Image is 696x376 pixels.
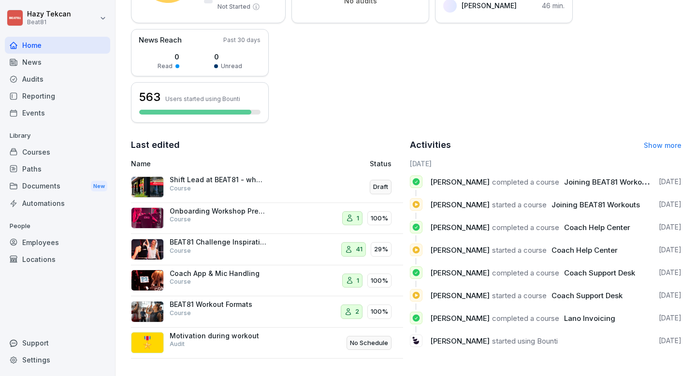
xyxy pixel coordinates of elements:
p: Draft [373,182,388,192]
span: Coach Support Desk [551,291,623,300]
a: Home [5,37,110,54]
h3: 563 [139,89,160,105]
span: Lano Invoicing [564,314,615,323]
p: [DATE] [659,268,681,277]
p: Hazy Tekcan [27,10,71,18]
p: 0 [214,52,242,62]
p: News Reach [139,35,182,46]
p: Course [170,184,191,193]
p: 2 [355,307,359,317]
p: 0 [158,52,179,62]
p: Read [158,62,173,71]
p: Unread [221,62,242,71]
a: Audits [5,71,110,87]
p: [DATE] [659,245,681,255]
span: [PERSON_NAME] [430,291,490,300]
p: 100% [371,214,388,223]
div: New [91,181,107,192]
p: Beat81 [27,19,71,26]
span: Coach Support Desk [564,268,635,277]
img: qvhdmtns8s1mxu7an6i3adep.png [131,270,164,291]
p: Course [170,246,191,255]
a: Show more [644,141,681,149]
a: Onboarding Workshop PreparationCourse1100% [131,203,403,234]
span: [PERSON_NAME] [430,200,490,209]
p: [DATE] [659,200,681,209]
span: completed a course [492,223,559,232]
span: [PERSON_NAME] [430,223,490,232]
a: Employees [5,234,110,251]
span: completed a course [492,314,559,323]
a: BEAT81 Workout FormatsCourse2100% [131,296,403,328]
p: BEAT81 Challenge Inspiration [170,238,266,246]
a: Coach App & Mic HandlingCourse1100% [131,265,403,297]
a: Events [5,104,110,121]
p: [DATE] [659,336,681,346]
span: [PERSON_NAME] [430,336,490,346]
p: [DATE] [659,177,681,187]
p: BEAT81 Workout Formats [170,300,266,309]
p: Name [131,159,297,169]
p: Onboarding Workshop Preparation [170,207,266,216]
a: News [5,54,110,71]
p: [DATE] [659,290,681,300]
h2: Activities [410,138,451,152]
a: 🎖️Motivation during workoutAuditNo Schedule [131,328,403,359]
img: tmi8yio0vtf3hr8036ahoogz.png [131,176,164,198]
span: [PERSON_NAME] [430,314,490,323]
img: z9qsab734t8wudqjjzarpkdd.png [131,239,164,260]
img: y9fc2hljz12hjpqmn0lgbk2p.png [131,301,164,322]
a: Reporting [5,87,110,104]
a: DocumentsNew [5,177,110,195]
span: completed a course [492,177,559,187]
p: 41 [356,245,362,254]
p: Library [5,128,110,144]
p: Shift Lead at BEAT81 - what this role is about [170,175,266,184]
div: Support [5,334,110,351]
p: 100% [371,307,388,317]
p: 100% [371,276,388,286]
span: completed a course [492,268,559,277]
h2: Last edited [131,138,403,152]
p: Course [170,309,191,318]
span: Coach Help Center [551,246,618,255]
span: started a course [492,200,547,209]
p: [PERSON_NAME] [462,0,517,11]
a: Locations [5,251,110,268]
div: Paths [5,160,110,177]
p: 1 [357,214,359,223]
span: Joining BEAT81 Workouts [551,200,640,209]
p: Coach App & Mic Handling [170,269,266,278]
div: Documents [5,177,110,195]
p: 🎖️ [140,334,155,351]
p: 29% [374,245,388,254]
p: [DATE] [659,313,681,323]
p: Users started using Bounti [165,95,240,102]
span: started a course [492,246,547,255]
p: Past 30 days [223,36,261,44]
a: Courses [5,144,110,160]
p: People [5,218,110,234]
p: Course [170,277,191,286]
img: ho20usilb1958hsj8ca7h6wm.png [131,207,164,229]
p: Audit [170,340,185,348]
a: Settings [5,351,110,368]
span: Coach Help Center [564,223,630,232]
span: [PERSON_NAME] [430,246,490,255]
p: No Schedule [350,338,388,348]
span: Joining BEAT81 Workouts [564,177,652,187]
p: Motivation during workout [170,332,266,340]
h6: [DATE] [410,159,682,169]
p: Course [170,215,191,224]
a: Automations [5,195,110,212]
p: [DATE] [659,222,681,232]
span: started a course [492,291,547,300]
a: BEAT81 Challenge InspirationCourse4129% [131,234,403,265]
span: started using Bounti [492,336,558,346]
